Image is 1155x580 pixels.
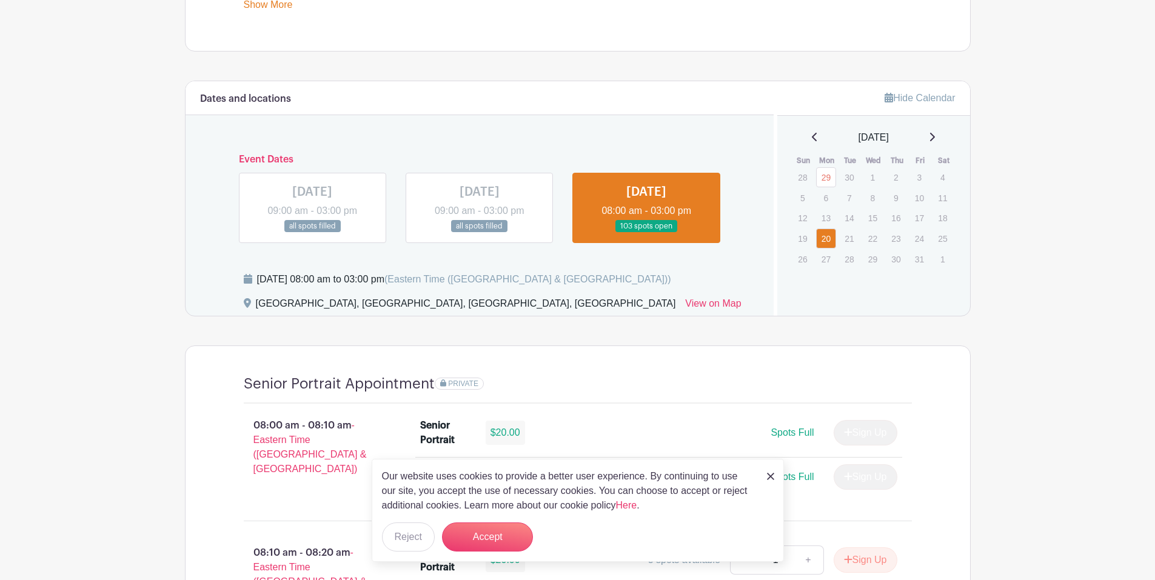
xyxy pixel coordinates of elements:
[792,250,812,268] p: 26
[200,93,291,105] h6: Dates and locations
[909,188,929,207] p: 10
[816,208,836,227] p: 13
[771,427,814,438] span: Spots Full
[792,208,812,227] p: 12
[792,188,812,207] p: 5
[932,168,952,187] p: 4
[792,229,812,248] p: 19
[792,168,812,187] p: 28
[886,208,906,227] p: 16
[863,250,883,268] p: 29
[256,296,676,316] div: [GEOGRAPHIC_DATA], [GEOGRAPHIC_DATA], [GEOGRAPHIC_DATA], [GEOGRAPHIC_DATA]
[932,250,952,268] p: 1
[932,155,956,167] th: Sat
[909,208,929,227] p: 17
[448,379,478,388] span: PRIVATE
[771,472,814,482] span: Spots Full
[257,272,671,287] div: [DATE] 08:00 am to 03:00 pm
[839,168,859,187] p: 30
[244,375,435,393] h4: Senior Portrait Appointment
[839,250,859,268] p: 28
[862,155,886,167] th: Wed
[486,421,525,445] div: $20.00
[885,155,909,167] th: Thu
[886,250,906,268] p: 30
[384,274,671,284] span: (Eastern Time ([GEOGRAPHIC_DATA] & [GEOGRAPHIC_DATA]))
[420,418,471,447] div: Senior Portrait
[616,500,637,510] a: Here
[839,188,859,207] p: 7
[909,155,932,167] th: Fri
[382,522,435,552] button: Reject
[859,130,889,145] span: [DATE]
[816,250,836,268] p: 27
[442,522,533,552] button: Accept
[834,547,897,573] button: Sign Up
[793,545,823,575] a: +
[932,188,952,207] p: 11
[816,188,836,207] p: 6
[863,229,883,248] p: 22
[816,167,836,187] a: 29
[815,155,839,167] th: Mon
[816,228,836,248] a: 20
[909,168,929,187] p: 3
[885,93,955,103] a: Hide Calendar
[792,155,815,167] th: Sun
[839,229,859,248] p: 21
[224,413,401,481] p: 08:00 am - 08:10 am
[685,296,741,316] a: View on Map
[382,469,754,513] p: Our website uses cookies to provide a better user experience. By continuing to use our site, you ...
[886,168,906,187] p: 2
[229,154,731,165] h6: Event Dates
[839,208,859,227] p: 14
[909,250,929,268] p: 31
[253,420,367,474] span: - Eastern Time ([GEOGRAPHIC_DATA] & [GEOGRAPHIC_DATA])
[932,208,952,227] p: 18
[909,229,929,248] p: 24
[886,188,906,207] p: 9
[886,229,906,248] p: 23
[932,229,952,248] p: 25
[863,188,883,207] p: 8
[839,155,862,167] th: Tue
[863,208,883,227] p: 15
[863,168,883,187] p: 1
[767,473,774,480] img: close_button-5f87c8562297e5c2d7936805f587ecaba9071eb48480494691a3f1689db116b3.svg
